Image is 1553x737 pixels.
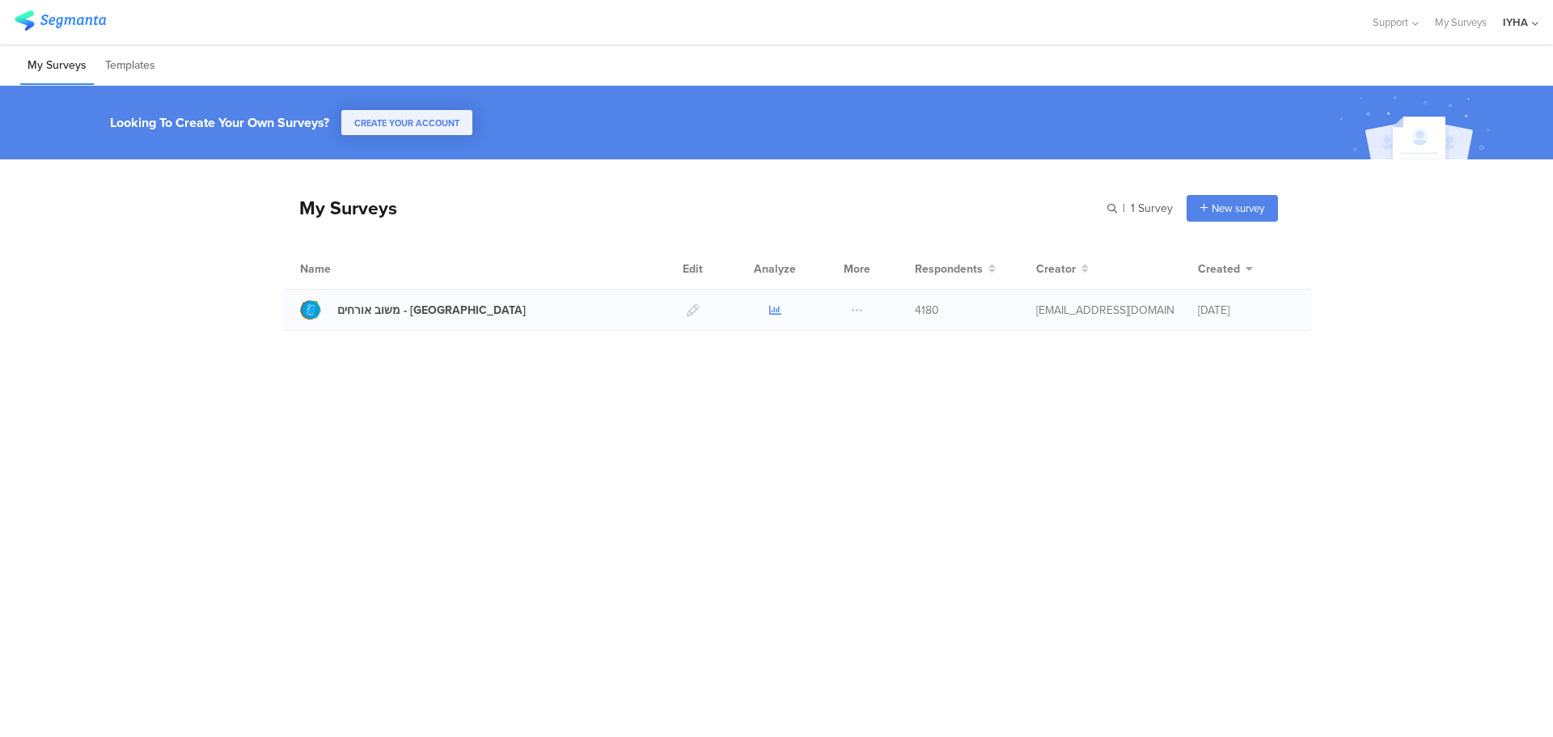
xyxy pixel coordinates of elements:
[300,260,397,277] div: Name
[20,47,94,85] li: My Surveys
[1212,201,1264,216] span: New survey
[1198,260,1240,277] span: Created
[1373,15,1408,30] span: Support
[341,110,472,135] button: CREATE YOUR ACCOUNT
[675,248,710,289] div: Edit
[915,260,996,277] button: Respondents
[1198,260,1253,277] button: Created
[1198,302,1295,319] div: [DATE]
[1334,91,1500,164] img: create_account_image.svg
[1036,260,1089,277] button: Creator
[915,302,939,319] span: 4180
[337,302,526,319] div: משוב אורחים - בית שאן
[1120,200,1128,217] span: |
[98,47,163,85] li: Templates
[1036,260,1076,277] span: Creator
[751,248,799,289] div: Analyze
[283,194,397,222] div: My Surveys
[840,248,874,289] div: More
[1503,15,1528,30] div: IYHA
[1131,200,1173,217] span: 1 Survey
[354,116,459,129] span: CREATE YOUR ACCOUNT
[1036,302,1174,319] div: ofir@iyha.org.il
[110,113,329,132] div: Looking To Create Your Own Surveys?
[915,260,983,277] span: Respondents
[300,299,526,320] a: משוב אורחים - [GEOGRAPHIC_DATA]
[15,11,106,31] img: segmanta logo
